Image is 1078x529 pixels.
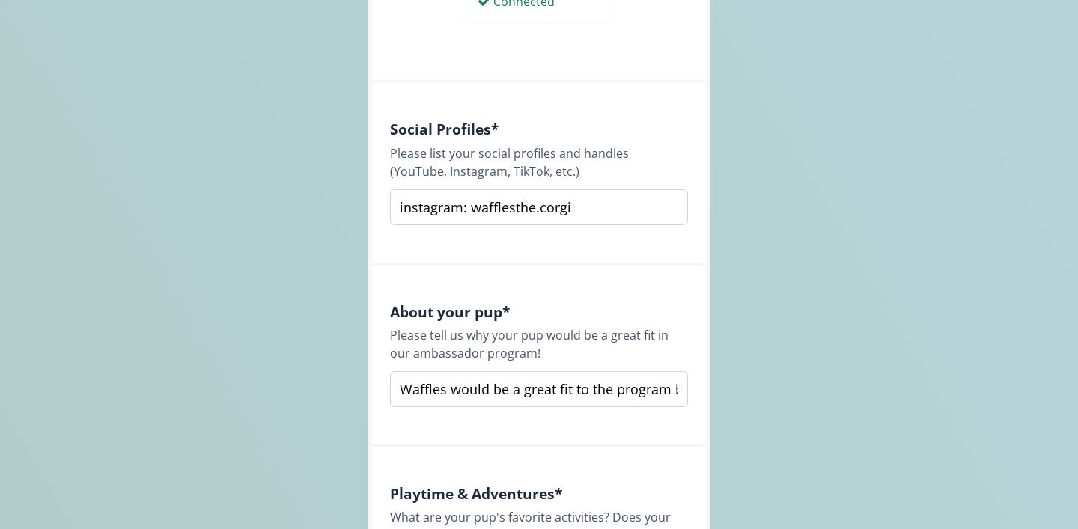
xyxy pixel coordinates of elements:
[390,303,688,320] h4: About your pup *
[390,120,688,138] h4: Social Profiles *
[390,189,688,225] input: Type your answer here...
[390,144,688,180] div: Please list your social profiles and handles (YouTube, Instagram, TikTok, etc.)
[390,485,688,502] h4: Playtime & Adventures *
[390,371,688,407] input: Type your answer here...
[390,326,688,362] div: Please tell us why your pup would be a great fit in our ambassador program!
